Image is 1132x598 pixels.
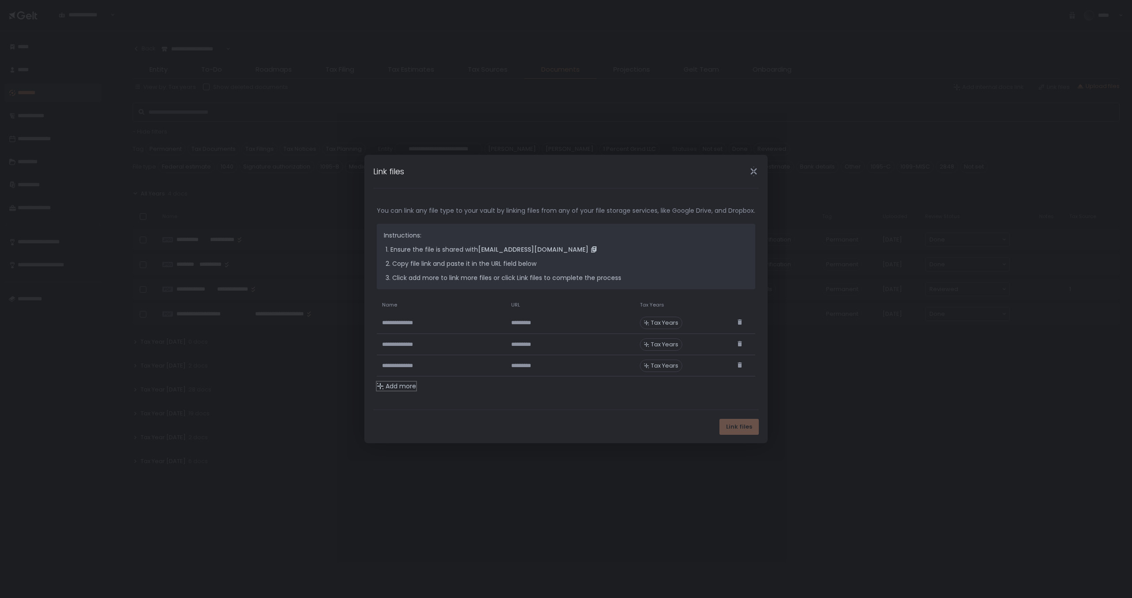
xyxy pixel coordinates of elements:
span: URL [511,302,520,308]
li: Ensure the file is shared with [386,245,748,254]
span: [EMAIL_ADDRESS][DOMAIN_NAME] [478,245,589,254]
button: Add more [377,382,416,391]
span: Tax Years [651,319,678,327]
h1: Link files [373,165,404,177]
span: Tax Years [651,362,678,370]
span: You can link any file type to your vault by linking files from any of your file storage services,... [377,206,755,215]
span: Tax Years [651,341,678,349]
span: Name [382,302,397,308]
span: Tax Years [640,302,664,308]
div: Close [739,166,768,176]
p: Instructions: [384,231,748,240]
li: Copy file link and paste it in the URL field below [386,259,748,268]
li: Click add more to link more files or click Link files to complete the process [386,273,748,282]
